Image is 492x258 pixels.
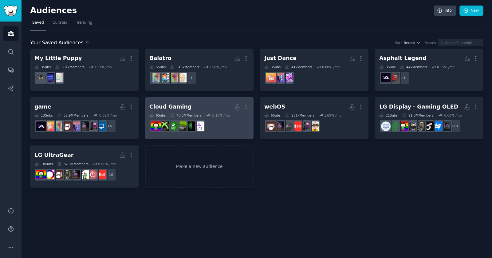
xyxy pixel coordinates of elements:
[283,121,293,131] img: webos
[30,18,46,30] a: Saved
[292,121,301,131] img: LG_UserHub
[404,41,420,45] button: Recent
[381,73,391,82] img: Asphalt9
[45,170,54,179] img: oled_monitors
[395,41,402,45] div: Sort
[36,121,46,131] img: Asphalt9
[264,54,297,62] div: Just Dance
[96,121,106,131] img: Monitors
[71,170,80,179] img: LGOLED
[103,168,116,181] div: + 10
[30,97,139,139] a: game13Subs52.9MMembers-0.09% /mo+5MonitorsLGTVOwnersLGOLEDJustDanceFitness4kTVbalatroJustDanceAsp...
[98,162,116,166] div: 0.00 % /mo
[433,121,442,131] img: hardwareswap
[375,97,483,139] a: LG Display - Gaming OLED21Subs91.0MMembers-0.00% /mo+13S95BhardwareswapGamesbuildapcmonitorspcgam...
[88,121,97,131] img: LGTVOwners
[448,120,461,133] div: + 13
[88,170,97,179] img: buildapcsales
[76,20,92,26] span: Trending
[79,170,89,179] img: hardware
[184,71,197,84] div: + 1
[434,6,456,16] a: Info
[71,121,80,131] img: JustDanceFitness
[264,65,281,69] div: 3 Sub s
[45,73,54,82] img: indiegames
[264,103,285,111] div: webOS
[443,113,462,117] div: -0.00 % /mo
[151,73,161,82] img: balatro
[194,121,204,131] img: LunaCloudGaming
[209,65,226,69] div: 1.58 % /mo
[168,73,178,82] img: BalatroCircleJerk
[404,41,415,45] span: Recent
[160,73,169,82] img: Balatro_Seeds
[266,73,276,82] img: JustDance
[379,113,398,117] div: 21 Sub s
[53,170,63,179] img: OLED
[211,113,230,117] div: -0.13 % /mo
[36,73,46,82] img: IndieGaming
[390,121,399,131] img: battlestations
[398,121,408,131] img: gaming
[98,113,117,117] div: -0.09 % /mo
[407,121,416,131] img: pcgaming
[260,97,368,139] a: webOS6Subs251kMembers1.69% /moTV_webosLGTVOwnersLG_UserHubwebosLGOLED4kTV
[285,113,314,117] div: 251k Members
[379,103,458,111] div: LG Display - Gaming OLED
[79,121,89,131] img: LGOLED
[396,71,409,84] div: + 1
[53,20,68,26] span: Curated
[160,121,169,131] img: xbox
[177,73,187,82] img: BalatroHelp
[168,121,178,131] img: XboxGamePass
[62,170,72,179] img: buildapcmonitors
[145,145,254,188] a: Make a new audience
[322,65,340,69] div: 0.80 % /mo
[34,151,73,159] div: LG UltraGear
[86,40,89,46] span: 9
[53,121,63,131] img: balatro
[53,73,63,82] img: IndieGame
[324,113,341,117] div: 1.69 % /mo
[170,113,201,117] div: 48.5M Members
[275,73,284,82] img: JustDanceFitness
[415,121,425,131] img: buildapcmonitors
[402,113,433,117] div: 91.0M Members
[400,65,427,69] div: 44k Members
[441,121,451,131] img: S95B
[145,97,254,139] a: Cloud Gaming6Subs48.5MMembers-0.13% /moLunaCloudGamingxcloudGeForceNOWXboxGamePassxboxgaming
[379,54,427,62] div: Asphalt Legend
[62,121,72,131] img: 4kTV
[145,49,254,91] a: Balatro5Subs619kMembers1.58% /mo+1BalatroHelpBalatroCircleJerkBalatro_Seedsbalatro
[186,121,195,131] img: xcloud
[379,65,396,69] div: 3 Sub s
[30,39,84,47] span: Your Saved Audiences
[34,162,53,166] div: 18 Sub s
[149,113,166,117] div: 6 Sub s
[375,49,483,91] a: Asphalt Legend3Subs44kMembers0.15% /mo+1Asphalt8Asphalt9
[57,162,89,166] div: 87.3M Members
[275,121,284,131] img: LGOLED
[34,113,53,117] div: 13 Sub s
[424,121,434,131] img: Games
[260,49,368,91] a: Just Dance3Subs41kMembers0.80% /moJustDanceCompetitiveJustDanceFitnessJustDance
[266,121,276,131] img: 4kTV
[34,54,82,62] div: My Little Puppy
[437,65,455,69] div: 0.15 % /mo
[30,145,139,188] a: LG UltraGear18Subs87.3MMembers0.00% /mo+10LG_UserHubbuildapcsaleshardwareLGOLEDbuildapcmonitorsOL...
[4,6,18,16] img: GummySearch logo
[425,41,436,45] div: Search
[285,65,312,69] div: 41k Members
[301,121,310,131] img: LGTVOwners
[103,120,116,133] div: + 5
[438,39,483,46] input: Audience/Subreddit
[149,54,171,62] div: Balatro
[34,103,51,111] div: game
[45,121,54,131] img: JustDance
[30,6,434,16] h2: Audiences
[177,121,187,131] img: GeForceNOW
[55,65,85,69] div: 691k Members
[283,73,293,82] img: JustDanceCompetitive
[151,121,161,131] img: gaming
[50,18,70,30] a: Curated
